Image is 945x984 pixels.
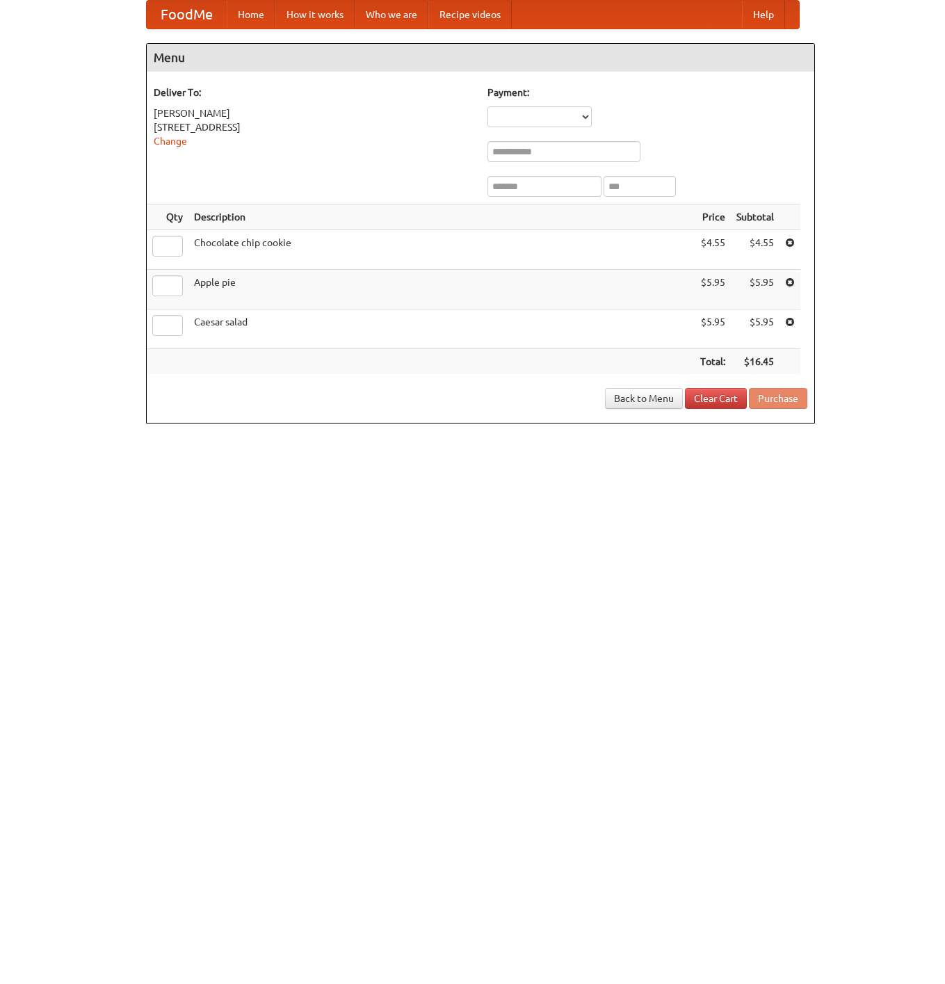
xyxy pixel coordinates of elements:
[154,86,474,99] h5: Deliver To:
[749,388,807,409] button: Purchase
[188,309,695,349] td: Caesar salad
[731,270,780,309] td: $5.95
[695,270,731,309] td: $5.95
[731,204,780,230] th: Subtotal
[731,230,780,270] td: $4.55
[147,204,188,230] th: Qty
[605,388,683,409] a: Back to Menu
[154,136,187,147] a: Change
[188,204,695,230] th: Description
[227,1,275,29] a: Home
[685,388,747,409] a: Clear Cart
[188,270,695,309] td: Apple pie
[742,1,785,29] a: Help
[731,309,780,349] td: $5.95
[154,106,474,120] div: [PERSON_NAME]
[695,309,731,349] td: $5.95
[695,349,731,375] th: Total:
[428,1,512,29] a: Recipe videos
[147,1,227,29] a: FoodMe
[188,230,695,270] td: Chocolate chip cookie
[731,349,780,375] th: $16.45
[695,230,731,270] td: $4.55
[355,1,428,29] a: Who we are
[154,120,474,134] div: [STREET_ADDRESS]
[695,204,731,230] th: Price
[275,1,355,29] a: How it works
[487,86,807,99] h5: Payment:
[147,44,814,72] h4: Menu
